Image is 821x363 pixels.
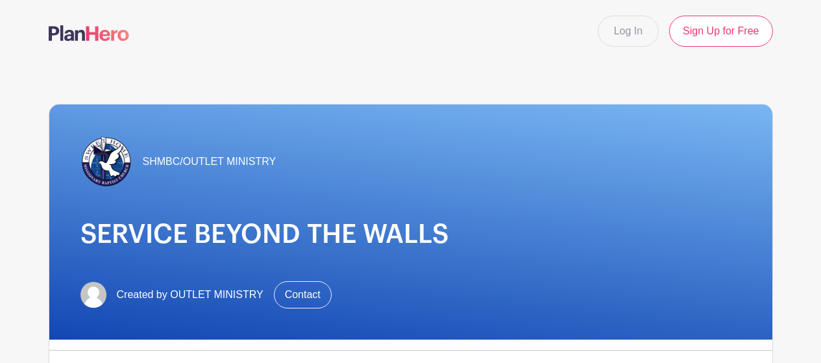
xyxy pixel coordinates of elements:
[49,25,129,41] img: logo-507f7623f17ff9eddc593b1ce0a138ce2505c220e1c5a4e2b4648c50719b7d32.svg
[598,16,659,47] a: Log In
[80,282,106,308] img: default-ce2991bfa6775e67f084385cd625a349d9dcbb7a52a09fb2fda1e96e2d18dcdb.png
[80,219,741,250] h1: SERVICE BEYOND THE WALLS
[274,281,332,308] a: Contact
[117,287,263,303] span: Created by OUTLET MINISTRY
[80,136,132,188] img: Sweet%20home%20logo%20(1).png
[669,16,772,47] a: Sign Up for Free
[143,154,276,169] span: SHMBC/OUTLET MINISTRY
